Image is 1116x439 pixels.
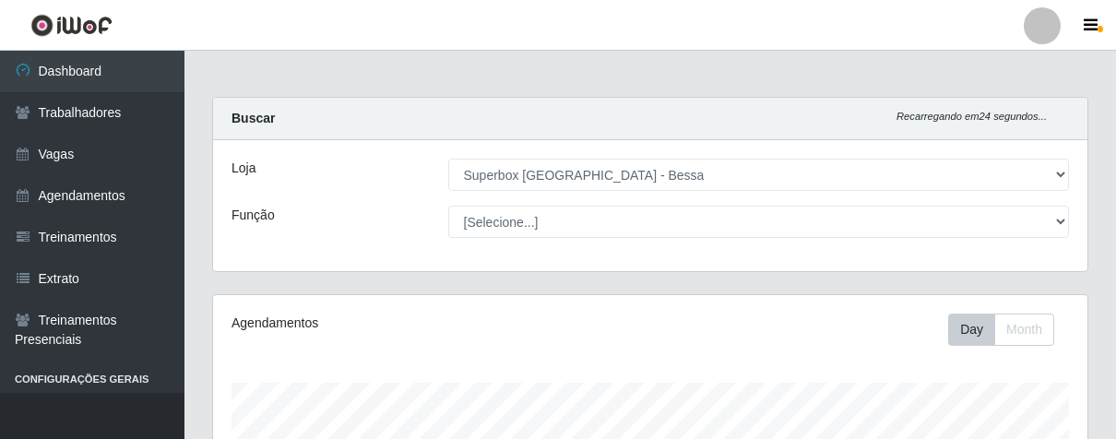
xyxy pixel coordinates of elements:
div: Toolbar with button groups [948,314,1069,346]
div: First group [948,314,1054,346]
label: Loja [232,159,255,178]
i: Recarregando em 24 segundos... [896,111,1047,122]
label: Função [232,206,275,225]
img: CoreUI Logo [30,14,113,37]
div: Agendamentos [232,314,564,333]
strong: Buscar [232,111,275,125]
button: Month [994,314,1054,346]
button: Day [948,314,995,346]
